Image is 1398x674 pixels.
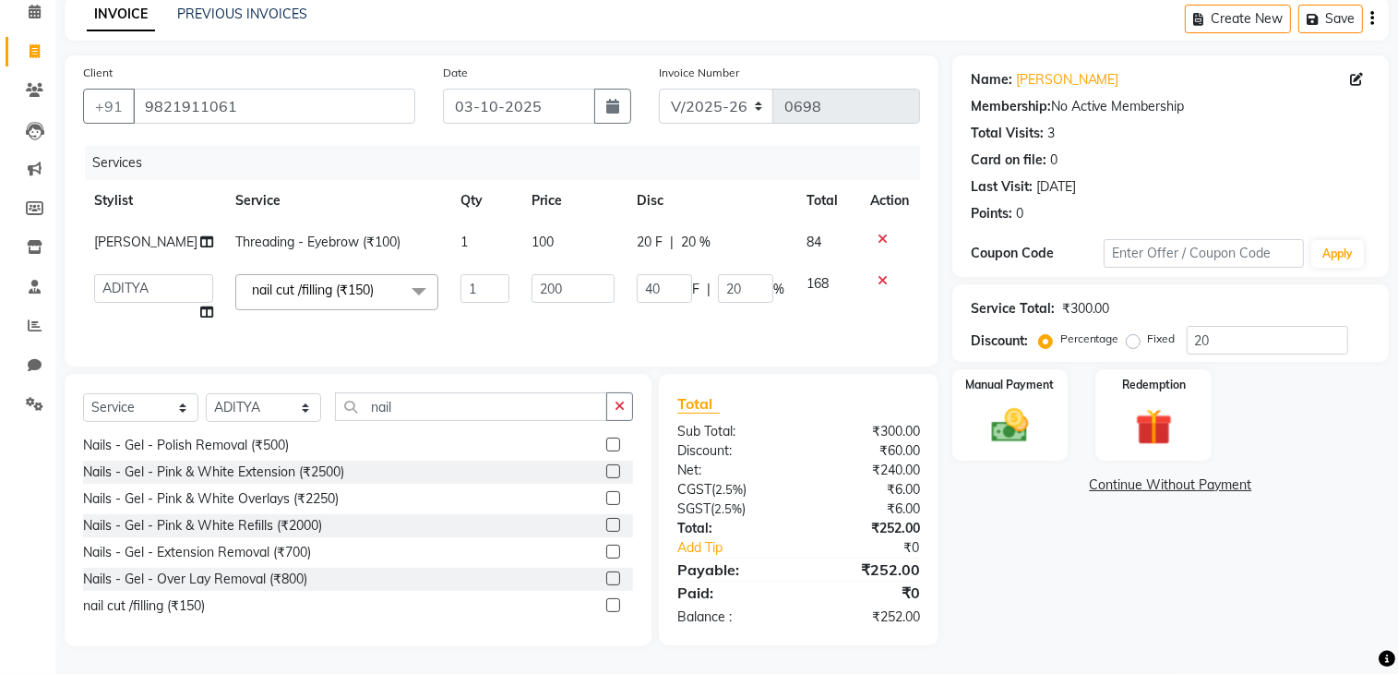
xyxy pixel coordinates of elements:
input: Enter Offer / Coupon Code [1104,239,1304,268]
span: 84 [807,234,821,250]
span: SGST [677,500,711,517]
div: Coupon Code [971,244,1104,263]
div: 0 [1050,150,1057,170]
span: Total [677,394,720,414]
button: Save [1298,5,1363,33]
span: nail cut /filling (₹150) [252,282,374,298]
label: Percentage [1060,331,1119,347]
label: Manual Payment [966,377,1055,393]
div: Discount: [971,331,1028,351]
div: Membership: [971,97,1051,116]
span: | [670,233,674,252]
span: CGST [677,481,711,498]
span: Threading - Eyebrow (₹100) [235,234,400,250]
div: Nails - Gel - Extension Removal (₹700) [83,543,311,562]
div: Last Visit: [971,177,1033,197]
label: Invoice Number [659,65,739,81]
th: Service [224,180,449,222]
div: Nails - Gel - Polish Removal (₹500) [83,436,289,455]
a: Add Tip [663,538,821,558]
div: ₹252.00 [798,519,933,538]
th: Total [795,180,859,222]
div: Discount: [663,441,798,461]
div: Points: [971,204,1012,223]
div: Sub Total: [663,422,798,441]
div: ( ) [663,499,798,519]
label: Date [443,65,468,81]
div: No Active Membership [971,97,1370,116]
div: 3 [1047,124,1055,143]
label: Redemption [1122,377,1186,393]
span: 168 [807,275,829,292]
div: Nails - Gel - Pink & White Rells (₹2000) [83,516,322,536]
span: | [707,280,711,299]
button: Apply [1311,240,1364,268]
span: [PERSON_NAME] [94,234,197,250]
div: ₹240.00 [798,461,933,480]
div: ( ) [663,480,798,499]
span: 2.5% [715,482,743,497]
div: Balance : [663,608,798,627]
button: Create New [1185,5,1291,33]
div: Net: [663,461,798,480]
img: _gift.svg [1124,404,1183,450]
th: Action [859,180,920,222]
div: ₹0 [798,582,933,604]
div: Total Visits: [971,124,1044,143]
div: ₹0 [821,538,934,558]
div: Service Total: [971,299,1055,319]
div: nail cut /filling (₹150) [83,596,205,616]
div: [DATE] [1036,177,1076,197]
div: ₹6.00 [798,499,933,519]
div: Total: [663,519,798,538]
span: % [773,280,784,299]
div: ₹252.00 [798,559,933,581]
button: +91 [83,89,135,124]
div: Nails - Gel - Over Lay Removal (₹800) [83,570,307,589]
div: Paid: [663,582,798,604]
div: ₹300.00 [1062,299,1110,319]
div: Card on file: [971,150,1046,170]
span: F [692,280,699,299]
span: 20 F [637,233,663,252]
span: 1 [460,234,468,250]
a: PREVIOUS INVOICES [177,6,307,22]
div: Services [85,146,934,180]
div: Name: [971,70,1012,90]
div: Nails - Gel - Pink & White Extension (₹2500) [83,463,344,482]
span: 2.5% [714,501,742,516]
div: ₹60.00 [798,441,933,461]
div: ₹300.00 [798,422,933,441]
input: Search or Scan [335,392,607,421]
div: ₹6.00 [798,480,933,499]
span: 100 [532,234,554,250]
span: 20 % [681,233,711,252]
input: Search by Name/Mobile/Email/Code [133,89,415,124]
a: x [374,282,382,298]
div: Payable: [663,559,798,581]
label: Fixed [1148,331,1176,347]
div: 0 [1016,204,1023,223]
label: Client [83,65,113,81]
a: Continue Without Payment [956,475,1385,495]
th: Disc [626,180,795,222]
div: ₹252.00 [798,608,933,627]
div: Nails - Gel - Pink & White Overlays (₹2250) [83,489,339,509]
th: Qty [449,180,520,222]
a: [PERSON_NAME] [1016,70,1119,90]
th: Price [520,180,626,222]
img: _cash.svg [980,404,1039,447]
th: Stylist [83,180,224,222]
